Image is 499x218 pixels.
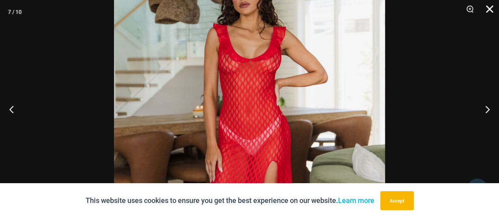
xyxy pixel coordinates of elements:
a: Learn more [338,196,374,205]
p: This website uses cookies to ensure you get the best experience on our website. [86,195,374,207]
div: 7 / 10 [8,6,22,18]
button: Next [469,89,499,129]
button: Accept [380,191,414,210]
